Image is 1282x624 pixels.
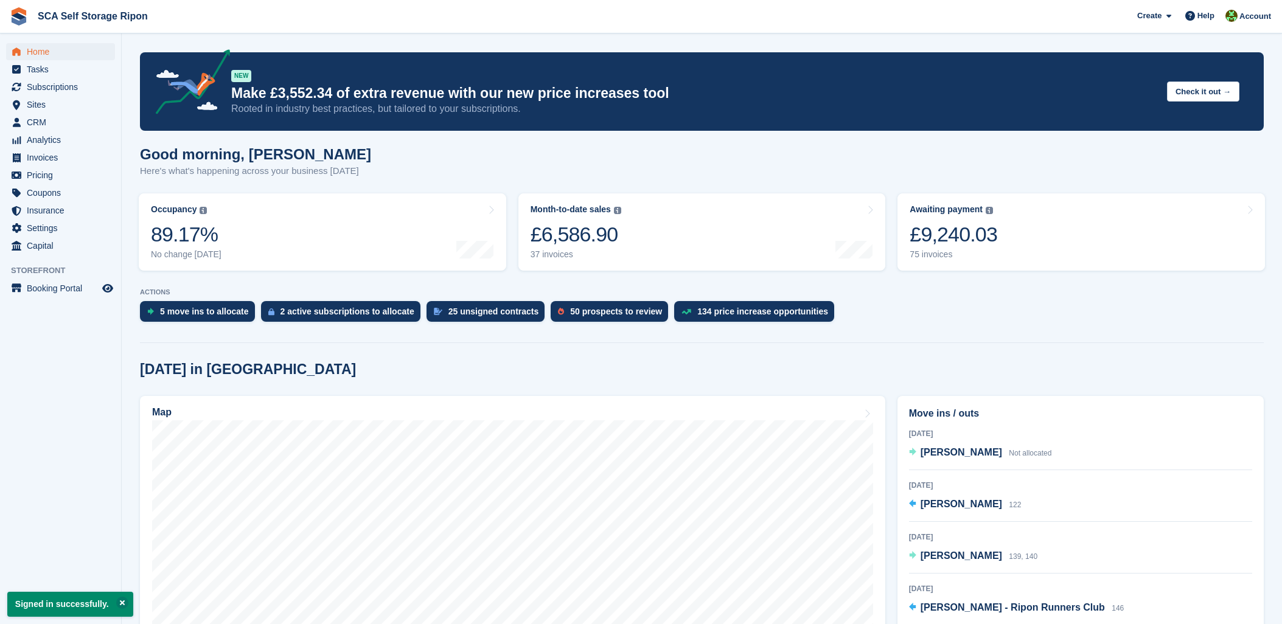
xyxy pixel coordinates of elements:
a: 50 prospects to review [551,301,674,328]
div: 5 move ins to allocate [160,307,249,316]
a: Month-to-date sales £6,586.90 37 invoices [518,193,886,271]
span: Settings [27,220,100,237]
span: [PERSON_NAME] - Ripon Runners Club [921,602,1105,612]
a: menu [6,220,115,237]
span: Home [27,43,100,60]
span: Storefront [11,265,121,277]
div: 50 prospects to review [570,307,662,316]
p: ACTIONS [140,288,1264,296]
span: Capital [27,237,100,254]
img: price-adjustments-announcement-icon-8257ccfd72463d97f412b2fc003d46551f7dbcb40ab6d574587a9cd5c0d94... [145,49,231,119]
a: menu [6,184,115,201]
span: Invoices [27,149,100,166]
img: icon-info-grey-7440780725fd019a000dd9b08b2336e03edf1995a4989e88bcd33f0948082b44.svg [614,207,621,214]
img: contract_signature_icon-13c848040528278c33f63329250d36e43548de30e8caae1d1a13099fd9432cc5.svg [434,308,442,315]
h1: Good morning, [PERSON_NAME] [140,146,371,162]
span: CRM [27,114,100,131]
a: menu [6,149,115,166]
span: Create [1137,10,1162,22]
div: 2 active subscriptions to allocate [280,307,414,316]
img: icon-info-grey-7440780725fd019a000dd9b08b2336e03edf1995a4989e88bcd33f0948082b44.svg [200,207,207,214]
h2: [DATE] in [GEOGRAPHIC_DATA] [140,361,356,378]
a: [PERSON_NAME] 122 [909,497,1022,513]
span: Booking Portal [27,280,100,297]
img: prospect-51fa495bee0391a8d652442698ab0144808aea92771e9ea1ae160a38d050c398.svg [558,308,564,315]
a: menu [6,131,115,148]
a: menu [6,61,115,78]
a: menu [6,96,115,113]
div: 89.17% [151,222,221,247]
div: No change [DATE] [151,249,221,260]
img: move_ins_to_allocate_icon-fdf77a2bb77ea45bf5b3d319d69a93e2d87916cf1d5bf7949dd705db3b84f3ca.svg [147,308,154,315]
div: [DATE] [909,532,1252,543]
a: [PERSON_NAME] 139, 140 [909,549,1037,564]
a: menu [6,167,115,184]
p: Here's what's happening across your business [DATE] [140,164,371,178]
div: £6,586.90 [531,222,621,247]
img: active_subscription_to_allocate_icon-d502201f5373d7db506a760aba3b589e785aa758c864c3986d89f69b8ff3... [268,308,274,316]
a: menu [6,237,115,254]
div: Awaiting payment [910,204,983,215]
span: 146 [1112,604,1124,612]
span: Insurance [27,202,100,219]
div: 25 unsigned contracts [448,307,539,316]
span: Not allocated [1009,449,1051,457]
div: 75 invoices [910,249,997,260]
a: [PERSON_NAME] Not allocated [909,445,1052,461]
h2: Move ins / outs [909,406,1252,421]
a: menu [6,280,115,297]
img: price_increase_opportunities-93ffe204e8149a01c8c9dc8f82e8f89637d9d84a8eef4429ea346261dce0b2c0.svg [681,309,691,314]
p: Rooted in industry best practices, but tailored to your subscriptions. [231,102,1157,116]
span: Tasks [27,61,100,78]
button: Check it out → [1167,81,1239,102]
a: menu [6,78,115,95]
a: menu [6,114,115,131]
span: Account [1239,10,1271,23]
p: Make £3,552.34 of extra revenue with our new price increases tool [231,85,1157,102]
div: Month-to-date sales [531,204,611,215]
a: 134 price increase opportunities [674,301,840,328]
a: Awaiting payment £9,240.03 75 invoices [897,193,1265,271]
img: icon-info-grey-7440780725fd019a000dd9b08b2336e03edf1995a4989e88bcd33f0948082b44.svg [986,207,993,214]
a: SCA Self Storage Ripon [33,6,153,26]
a: [PERSON_NAME] - Ripon Runners Club 146 [909,600,1124,616]
img: Kelly Neesham [1225,10,1238,22]
p: Signed in successfully. [7,592,133,617]
div: £9,240.03 [910,222,997,247]
div: [DATE] [909,583,1252,594]
a: 25 unsigned contracts [427,301,551,328]
div: 37 invoices [531,249,621,260]
div: 134 price increase opportunities [697,307,828,316]
a: menu [6,43,115,60]
span: Analytics [27,131,100,148]
span: 139, 140 [1009,552,1037,561]
span: [PERSON_NAME] [921,447,1002,457]
div: NEW [231,70,251,82]
a: Preview store [100,281,115,296]
a: 2 active subscriptions to allocate [261,301,427,328]
span: [PERSON_NAME] [921,499,1002,509]
a: 5 move ins to allocate [140,301,261,328]
span: Sites [27,96,100,113]
h2: Map [152,407,172,418]
span: Coupons [27,184,100,201]
span: Subscriptions [27,78,100,95]
span: 122 [1009,501,1021,509]
a: menu [6,202,115,219]
span: [PERSON_NAME] [921,550,1002,561]
div: Occupancy [151,204,197,215]
div: [DATE] [909,428,1252,439]
a: Occupancy 89.17% No change [DATE] [139,193,506,271]
span: Pricing [27,167,100,184]
div: [DATE] [909,480,1252,491]
span: Help [1197,10,1214,22]
img: stora-icon-8386f47178a22dfd0bd8f6a31ec36ba5ce8667c1dd55bd0f319d3a0aa187defe.svg [10,7,28,26]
